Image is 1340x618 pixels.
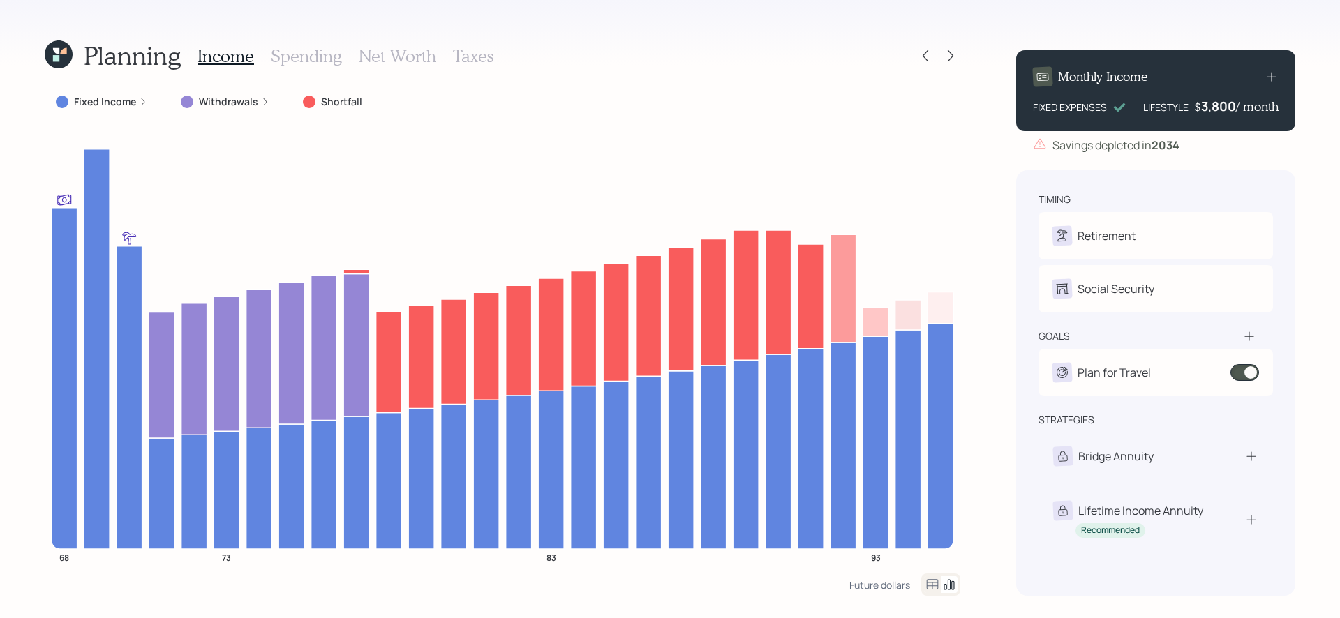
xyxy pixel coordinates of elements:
tspan: 93 [871,551,881,563]
h3: Taxes [453,46,493,66]
div: LIFESTYLE [1143,100,1189,114]
div: Retirement [1078,227,1136,244]
tspan: 83 [546,551,556,563]
h4: $ [1194,99,1201,114]
div: FIXED EXPENSES [1033,100,1107,114]
h3: Income [198,46,254,66]
h4: Monthly Income [1058,69,1148,84]
tspan: 68 [59,551,69,563]
h3: Net Worth [359,46,436,66]
div: Future dollars [849,578,910,591]
div: Recommended [1081,525,1140,536]
div: Social Security [1078,280,1154,297]
h3: Spending [271,46,342,66]
tspan: 73 [222,551,231,563]
label: Withdrawals [199,95,258,109]
label: Shortfall [321,95,362,109]
b: 2034 [1152,137,1179,153]
label: Fixed Income [74,95,136,109]
div: Bridge Annuity [1078,448,1154,465]
div: strategies [1038,413,1094,427]
div: Plan for Travel [1078,364,1151,381]
div: goals [1038,329,1070,343]
div: Savings depleted in [1052,137,1179,153]
div: timing [1038,193,1071,206]
div: 3,800 [1201,98,1236,114]
h4: / month [1236,99,1279,114]
div: Lifetime Income Annuity [1078,502,1203,519]
h1: Planning [84,40,181,70]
